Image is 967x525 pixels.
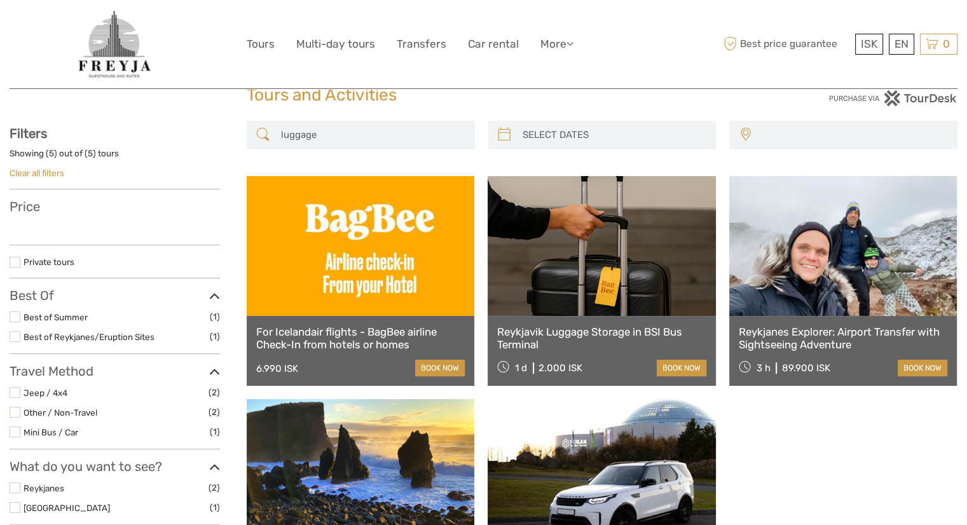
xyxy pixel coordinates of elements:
img: PurchaseViaTourDesk.png [828,90,957,106]
span: (1) [210,329,220,344]
label: 5 [88,147,93,160]
span: 0 [941,37,952,50]
span: 1 d [515,362,527,374]
a: Transfers [397,35,446,53]
div: 2.000 ISK [538,362,582,374]
span: ISK [861,37,877,50]
span: 3 h [756,362,770,374]
h3: Price [10,199,220,214]
div: 89.900 ISK [781,362,830,374]
div: 6.990 ISK [256,363,298,374]
a: Multi-day tours [296,35,375,53]
a: Best of Summer [24,312,88,322]
a: Tours [247,35,275,53]
span: (2) [209,385,220,400]
a: For Icelandair flights - BagBee airline Check-In from hotels or homes [256,325,465,351]
a: More [540,35,573,53]
a: Reykjavik Luggage Storage in BSI Bus Terminal [497,325,706,351]
a: Reykjanes [24,483,64,493]
label: 5 [49,147,54,160]
span: (1) [210,500,220,515]
div: Showing ( ) out of ( ) tours [10,147,220,167]
span: (2) [209,405,220,419]
a: Car rental [468,35,519,53]
strong: Filters [10,126,47,141]
a: Reykjanes Explorer: Airport Transfer with Sightseeing Adventure [739,325,947,351]
a: [GEOGRAPHIC_DATA] [24,503,110,513]
span: (2) [209,481,220,495]
h1: Tours and Activities [247,85,721,106]
span: Best price guarantee [720,34,852,55]
a: Mini Bus / Car [24,427,78,437]
a: book now [898,360,947,376]
a: book now [657,360,706,376]
a: Best of Reykjanes/Eruption Sites [24,332,154,342]
span: (1) [210,425,220,439]
h3: Travel Method [10,364,220,379]
a: Jeep / 4x4 [24,388,67,398]
a: Other / Non-Travel [24,407,97,418]
h3: What do you want to see? [10,459,220,474]
span: (1) [210,310,220,324]
div: EN [889,34,914,55]
input: SEARCH [276,124,469,146]
h3: Best Of [10,288,220,303]
a: Private tours [24,257,74,267]
img: General Info: [76,10,153,79]
a: book now [415,360,465,376]
a: Clear all filters [10,168,64,178]
input: SELECT DATES [518,124,710,146]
